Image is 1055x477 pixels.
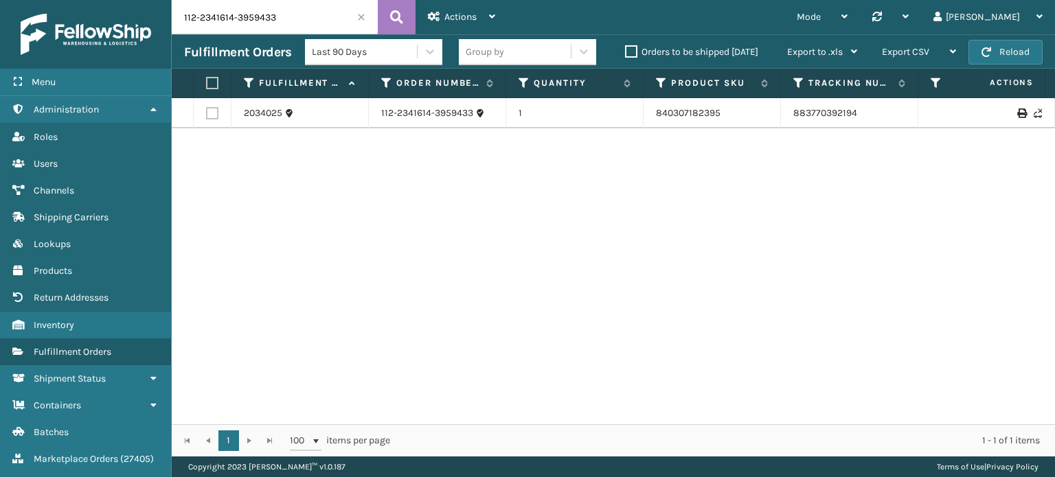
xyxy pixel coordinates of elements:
[34,265,72,277] span: Products
[188,456,345,477] p: Copyright 2023 [PERSON_NAME]™ v 1.0.187
[34,319,74,331] span: Inventory
[184,44,291,60] h3: Fulfillment Orders
[34,104,99,115] span: Administration
[1017,108,1025,118] i: Print Label
[986,462,1039,472] a: Privacy Policy
[21,14,151,55] img: logo
[34,292,109,303] span: Return Addresses
[882,46,929,58] span: Export CSV
[409,434,1040,447] div: 1 - 1 of 1 items
[244,106,282,120] a: 2034025
[32,76,56,88] span: Menu
[466,45,504,59] div: Group by
[34,185,74,196] span: Channels
[1034,108,1042,118] i: Never Shipped
[797,11,821,23] span: Mode
[534,77,617,89] label: Quantity
[120,453,154,465] span: ( 27405 )
[34,453,118,465] span: Marketplace Orders
[968,40,1043,65] button: Reload
[656,107,721,119] a: 840307182395
[34,158,58,170] span: Users
[290,430,390,451] span: items per page
[396,77,479,89] label: Order Number
[506,98,644,128] td: 1
[808,77,892,89] label: Tracking Number
[381,106,473,120] a: 112-2341614-3959433
[793,107,857,119] a: 883770392194
[34,131,58,143] span: Roles
[625,46,758,58] label: Orders to be shipped [DATE]
[218,430,239,451] a: 1
[787,46,843,58] span: Export to .xls
[937,462,984,472] a: Terms of Use
[34,211,109,223] span: Shipping Carriers
[444,11,477,23] span: Actions
[34,238,71,250] span: Lookups
[946,71,1042,94] span: Actions
[34,346,111,358] span: Fulfillment Orders
[671,77,754,89] label: Product SKU
[34,399,81,411] span: Containers
[290,434,310,447] span: 100
[259,77,342,89] label: Fulfillment Order Id
[34,426,69,438] span: Batches
[312,45,418,59] div: Last 90 Days
[34,373,106,384] span: Shipment Status
[937,456,1039,477] div: |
